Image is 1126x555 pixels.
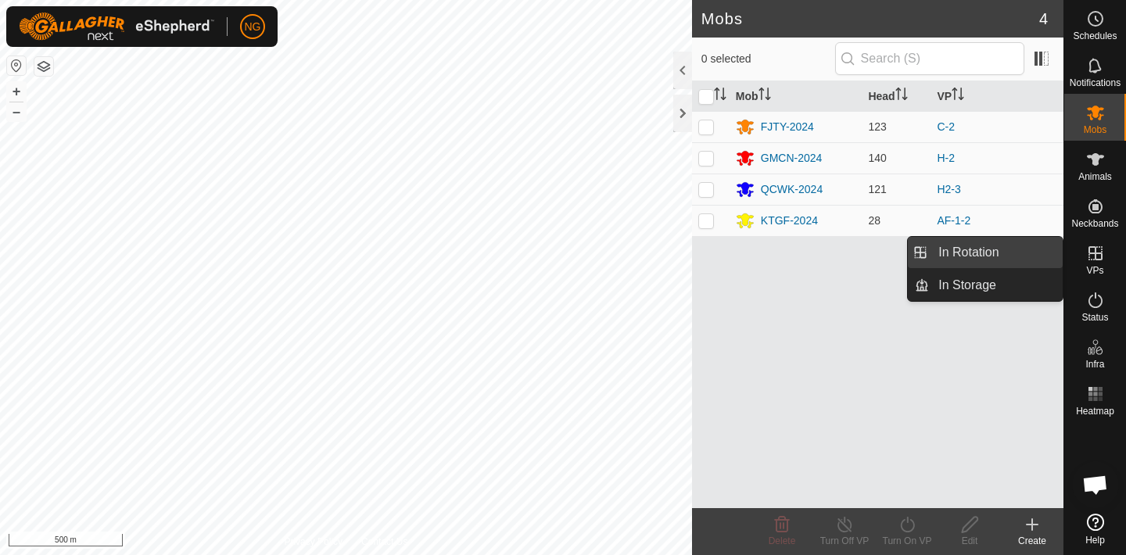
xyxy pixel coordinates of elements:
button: Map Layers [34,57,53,76]
p-sorticon: Activate to sort [758,90,771,102]
div: KTGF-2024 [761,213,818,229]
div: GMCN-2024 [761,150,823,166]
p-sorticon: Activate to sort [895,90,908,102]
span: 0 selected [701,51,835,67]
span: In Storage [938,276,996,295]
span: 140 [868,152,886,164]
a: Help [1064,507,1126,551]
h2: Mobs [701,9,1039,28]
img: Gallagher Logo [19,13,214,41]
li: In Storage [908,270,1063,301]
th: Head [862,81,931,112]
a: In Rotation [929,237,1063,268]
a: H2-3 [937,183,960,195]
div: Turn Off VP [813,534,876,548]
a: Privacy Policy [284,535,342,549]
div: FJTY-2024 [761,119,814,135]
button: Reset Map [7,56,26,75]
a: C-2 [937,120,955,133]
div: Create [1001,534,1063,548]
a: Contact Us [361,535,407,549]
div: Open chat [1072,461,1119,508]
p-sorticon: Activate to sort [714,90,726,102]
span: Mobs [1084,125,1106,134]
span: Help [1085,535,1105,545]
a: H-2 [937,152,955,164]
span: Schedules [1073,31,1117,41]
span: Heatmap [1076,406,1114,416]
div: QCWK-2024 [761,181,823,198]
input: Search (S) [835,42,1024,75]
th: Mob [730,81,862,112]
span: NG [245,19,261,35]
span: Animals [1078,172,1112,181]
span: In Rotation [938,243,999,262]
span: Delete [769,535,796,546]
div: Edit [938,534,1001,548]
span: VPs [1086,266,1103,275]
span: 4 [1039,7,1048,30]
span: 28 [868,214,880,227]
button: – [7,102,26,121]
button: + [7,82,26,101]
p-sorticon: Activate to sort [952,90,964,102]
span: Status [1081,313,1108,322]
div: Turn On VP [876,534,938,548]
span: 121 [868,183,886,195]
span: Notifications [1070,78,1121,88]
span: 123 [868,120,886,133]
a: In Storage [929,270,1063,301]
th: VP [931,81,1063,112]
span: Neckbands [1071,219,1118,228]
span: Infra [1085,360,1104,369]
a: AF-1-2 [937,214,970,227]
li: In Rotation [908,237,1063,268]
